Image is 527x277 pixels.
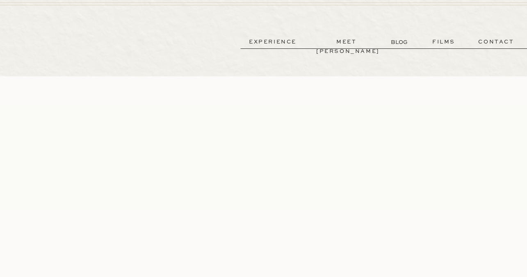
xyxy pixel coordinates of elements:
[316,37,377,47] a: meet [PERSON_NAME]
[467,37,526,47] a: contact
[424,37,464,47] a: films
[242,37,303,47] a: experience
[391,38,409,46] a: BLOG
